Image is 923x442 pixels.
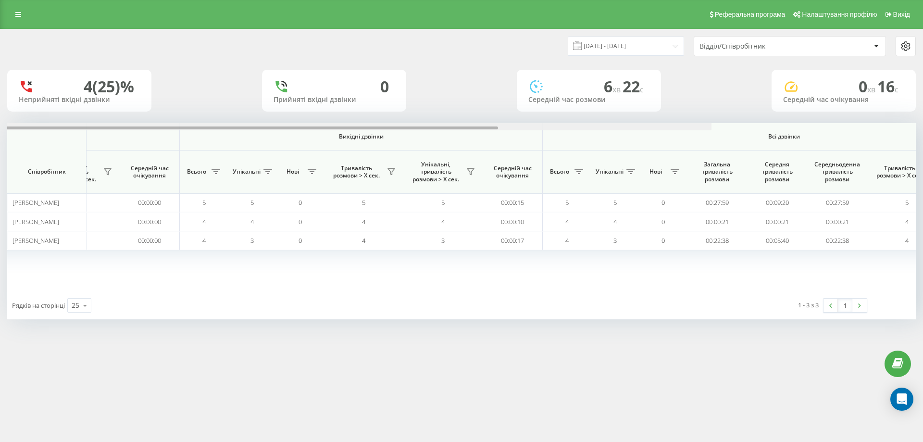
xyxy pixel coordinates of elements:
[783,96,904,104] div: Середній час очікування
[362,217,365,226] span: 4
[483,193,543,212] td: 00:00:15
[877,76,898,97] span: 16
[661,217,665,226] span: 0
[120,212,180,231] td: 00:00:00
[623,76,644,97] span: 22
[715,11,786,18] span: Реферальна програма
[299,217,302,226] span: 0
[802,11,877,18] span: Налаштування профілю
[202,236,206,245] span: 4
[483,231,543,250] td: 00:00:17
[12,236,59,245] span: [PERSON_NAME]
[299,236,302,245] span: 0
[441,236,445,245] span: 3
[12,301,65,310] span: Рядків на сторінці
[380,77,389,96] div: 0
[687,193,747,212] td: 00:27:59
[613,198,617,207] span: 5
[604,76,623,97] span: 6
[12,217,59,226] span: [PERSON_NAME]
[202,198,206,207] span: 5
[612,84,623,95] span: хв
[661,198,665,207] span: 0
[299,198,302,207] span: 0
[565,198,569,207] span: 5
[19,96,140,104] div: Неприйняті вхідні дзвінки
[15,168,78,176] span: Співробітник
[202,217,206,226] span: 4
[838,299,852,312] a: 1
[565,217,569,226] span: 4
[483,212,543,231] td: 00:00:10
[687,212,747,231] td: 00:00:21
[250,217,254,226] span: 4
[250,198,254,207] span: 5
[84,77,134,96] div: 4 (25)%
[747,212,807,231] td: 00:00:21
[281,168,305,176] span: Нові
[814,161,860,183] span: Середньоденна тривалість розмови
[694,161,740,183] span: Загальна тривалість розмови
[565,236,569,245] span: 4
[893,11,910,18] span: Вихід
[250,236,254,245] span: 3
[490,164,535,179] span: Середній час очікування
[867,84,877,95] span: хв
[747,193,807,212] td: 00:09:20
[747,231,807,250] td: 00:05:40
[613,217,617,226] span: 4
[754,161,800,183] span: Середня тривалість розмови
[233,168,261,176] span: Унікальні
[12,198,59,207] span: [PERSON_NAME]
[613,236,617,245] span: 3
[905,198,909,207] span: 5
[661,236,665,245] span: 0
[202,133,520,140] span: Вихідні дзвінки
[441,217,445,226] span: 4
[859,76,877,97] span: 0
[807,212,867,231] td: 00:00:21
[596,168,624,176] span: Унікальні
[798,300,819,310] div: 1 - 3 з 3
[905,217,909,226] span: 4
[408,161,463,183] span: Унікальні, тривалість розмови > Х сек.
[807,193,867,212] td: 00:27:59
[185,168,209,176] span: Всього
[362,236,365,245] span: 4
[274,96,395,104] div: Прийняті вхідні дзвінки
[120,231,180,250] td: 00:00:00
[127,164,172,179] span: Середній час очікування
[890,388,913,411] div: Open Intercom Messenger
[895,84,898,95] span: c
[120,193,180,212] td: 00:00:00
[699,42,814,51] div: Відділ/Співробітник
[329,164,384,179] span: Тривалість розмови > Х сек.
[528,96,649,104] div: Середній час розмови
[441,198,445,207] span: 5
[807,231,867,250] td: 00:22:38
[687,231,747,250] td: 00:22:38
[72,301,79,310] div: 25
[548,168,572,176] span: Всього
[362,198,365,207] span: 5
[640,84,644,95] span: c
[644,168,668,176] span: Нові
[905,236,909,245] span: 4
